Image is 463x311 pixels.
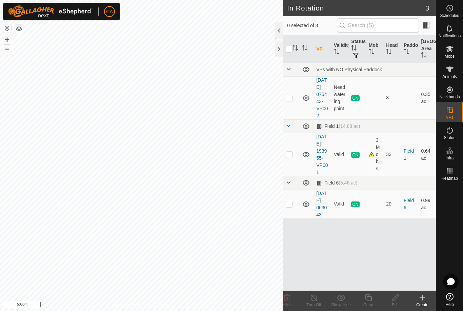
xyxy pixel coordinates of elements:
[445,303,454,307] span: Help
[3,36,11,44] button: +
[302,46,307,52] p-sorticon: Activate to sort
[418,76,436,119] td: 0.35 ac
[369,137,381,172] div: 3 Mobs
[425,3,429,13] span: 3
[3,44,11,53] button: –
[8,5,93,18] img: Gallagher Logo
[355,302,382,308] div: Copy
[293,46,298,52] p-sorticon: Activate to sort
[421,53,426,59] p-sorticon: Activate to sort
[418,190,436,218] td: 0.99 ac
[366,35,384,63] th: Mob
[287,22,337,29] span: 0 selected of 3
[383,133,401,176] td: 33
[436,290,463,309] a: Help
[383,35,401,63] th: Head
[314,35,331,63] th: VP
[401,35,419,63] th: Paddock
[404,50,409,55] p-sorticon: Activate to sort
[369,94,381,101] div: -
[316,123,360,129] div: Field 1
[300,302,327,308] div: Turn Off
[401,76,419,119] td: -
[316,134,328,175] a: [DATE] 193955-VP001
[331,133,349,176] td: Valid
[351,201,359,207] span: ON
[369,200,381,208] div: -
[3,24,11,33] button: Reset Map
[316,67,433,72] div: VPs with NO Physical Paddock
[440,14,459,18] span: Schedules
[351,46,357,52] p-sorticon: Activate to sort
[15,25,23,33] button: Map Layers
[331,76,349,119] td: Need watering point
[369,50,374,55] p-sorticon: Activate to sort
[409,302,436,308] div: Create
[287,4,425,12] h2: In Rotation
[106,8,113,15] span: CA
[444,136,455,140] span: Status
[386,50,391,55] p-sorticon: Activate to sort
[441,176,458,180] span: Heatmap
[442,75,457,79] span: Animals
[331,190,349,218] td: Valid
[316,77,328,118] a: [DATE] 075443-VP002
[281,303,293,307] span: Delete
[383,190,401,218] td: 20
[351,95,359,101] span: ON
[446,115,453,119] span: VPs
[382,302,409,308] div: Edit
[445,156,454,160] span: Infra
[418,133,436,176] td: 0.64 ac
[418,35,436,63] th: [GEOGRAPHIC_DATA] Area
[115,302,140,308] a: Privacy Policy
[331,35,349,63] th: Validity
[348,35,366,63] th: Status
[334,50,339,55] p-sorticon: Activate to sort
[439,95,460,99] span: Neckbands
[445,54,455,58] span: Mobs
[148,302,168,308] a: Contact Us
[327,302,355,308] div: Show/Hide
[316,191,327,217] a: [DATE] 063043
[339,180,357,186] span: (5.46 ac)
[316,180,357,186] div: Field 6
[383,76,401,119] td: 3
[404,148,414,161] a: Field 1
[351,152,359,158] span: ON
[339,123,360,129] span: (14.88 ac)
[337,18,419,33] input: Search (S)
[439,34,461,38] span: Notifications
[404,198,414,210] a: Field 6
